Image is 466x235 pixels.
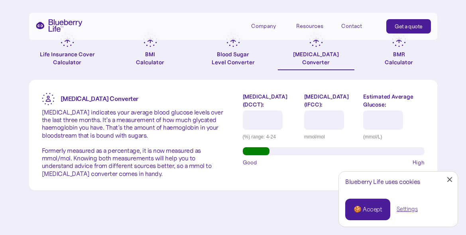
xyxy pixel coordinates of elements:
a: Close Cookie Popup [442,172,458,188]
a: Get a quote [386,19,431,34]
a: Contact [341,19,377,32]
a: Settings [397,205,418,213]
a: 🍪 Accept [345,199,390,220]
div: [MEDICAL_DATA] Converter [293,50,339,66]
div: Get a quote [395,22,423,30]
span: High [413,158,425,166]
div: (%) range: 4-24 [243,133,298,141]
div: (mmol/L) [363,133,424,141]
div: Resources [296,23,323,30]
div: BMI Calculator [136,50,164,66]
div: mmol/mol [304,133,357,141]
strong: [MEDICAL_DATA] Converter [61,95,138,103]
label: Estimated Average Glucose: [363,93,424,109]
label: [MEDICAL_DATA] (IFCC): [304,93,357,109]
a: Life Insurance Cover Calculator [29,33,106,70]
a: BMICalculator [112,33,189,70]
a: BMRCalculator [361,33,437,70]
div: 🍪 Accept [354,205,382,214]
a: home [35,19,83,32]
a: [MEDICAL_DATA]Converter [278,33,354,70]
div: Resources [296,19,332,32]
a: Blood SugarLevel Converter [195,33,271,70]
div: BMR Calculator [385,50,413,66]
div: Blueberry Life uses cookies [345,178,451,186]
div: Life Insurance Cover Calculator [29,50,106,66]
div: Company [251,23,276,30]
div: Contact [341,23,362,30]
label: [MEDICAL_DATA] (DCCT): [243,93,298,109]
div: Company [251,19,287,32]
span: Good [243,158,257,166]
div: Blood Sugar Level Converter [212,50,255,66]
p: [MEDICAL_DATA] indicates your average blood glucose levels over the last three months. It’s a mea... [42,109,224,178]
